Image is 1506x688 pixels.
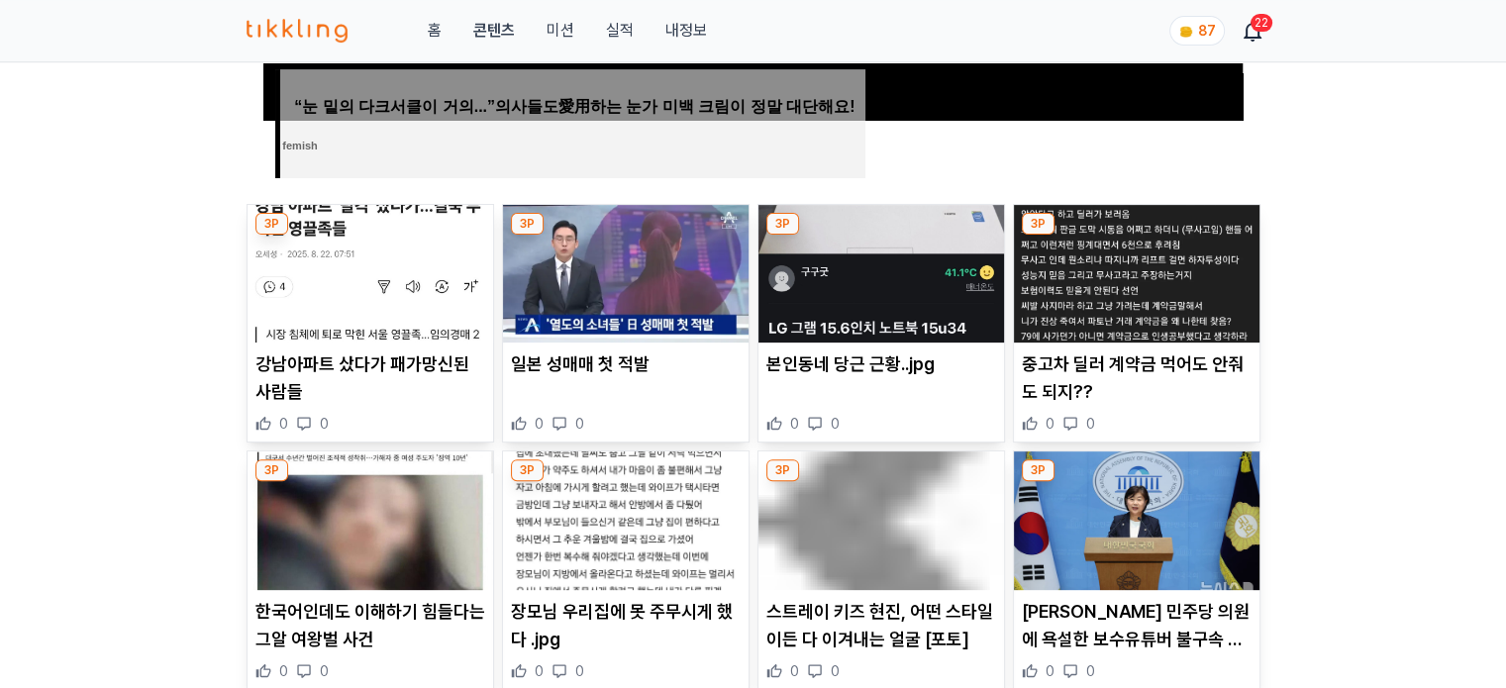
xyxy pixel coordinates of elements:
[1086,661,1095,681] span: 0
[757,204,1005,443] div: 3P 본인동네 당근 근황..jpg 본인동네 당근 근황..jpg 0 0
[1022,350,1252,406] p: 중고차 딜러 계약금 먹어도 안줘도 되지??
[1046,661,1054,681] span: 0
[758,451,1004,590] img: 스트레이 키즈 현진, 어떤 스타일이든 다 이겨내는 얼굴 [포토]
[766,459,799,481] div: 3P
[1169,16,1221,46] a: coin 87
[766,598,996,653] p: 스트레이 키즈 현진, 어떤 스타일이든 다 이겨내는 얼굴 [포토]
[831,661,840,681] span: 0
[248,205,493,344] img: 강남아파트 샀다가 패가망신된 사람들
[1198,23,1216,39] span: 87
[247,204,494,443] div: 3P 강남아파트 샀다가 패가망신된 사람들 강남아파트 샀다가 패가망신된 사람들 0 0
[427,19,441,43] a: 홈
[282,135,317,156] span: femish in Taboola advertising section
[1013,204,1260,443] div: 3P 중고차 딜러 계약금 먹어도 안줘도 되지?? 중고차 딜러 계약금 먹어도 안줘도 되지?? 0 0
[320,661,329,681] span: 0
[790,414,799,434] span: 0
[279,661,288,681] span: 0
[503,205,749,344] img: 일본 성매매 첫 적발
[1022,213,1054,235] div: 3P
[1251,14,1272,32] div: 22
[1014,451,1259,590] img: 서영교 민주당 의원에 욕설한 보수유튜버 불구속 송치
[511,213,544,235] div: 3P
[511,459,544,481] div: 3P
[1022,598,1252,653] p: [PERSON_NAME] 민주당 의원에 욕설한 보수유튜버 불구속 송치
[1046,414,1054,434] span: 0
[255,459,288,481] div: 3P
[248,451,493,590] img: 한국어인데도 이해하기 힘들다는 그알 여왕벌 사건
[831,414,840,434] span: 0
[535,661,544,681] span: 0
[472,19,514,43] a: 콘텐츠
[575,414,584,434] span: 0
[320,414,329,434] span: 0
[546,19,573,43] button: 미션
[1086,414,1095,434] span: 0
[279,414,288,434] span: 0
[535,414,544,434] span: 0
[255,598,485,653] p: 한국어인데도 이해하기 힘들다는 그알 여왕벌 사건
[502,204,750,443] div: 3P 일본 성매매 첫 적발 일본 성매매 첫 적발 0 0
[294,97,854,117] span: “눈 밑의 다크서클이 거의...”의사들도愛用하는 눈가 미백 크림이 정말 대단해요!
[790,661,799,681] span: 0
[1178,24,1194,40] img: coin
[1245,19,1260,43] a: 22
[503,451,749,590] img: 장모님 우리집에 못 주무시게 했다 .jpg
[255,213,288,235] div: 3P
[1022,459,1054,481] div: 3P
[766,213,799,235] div: 3P
[247,19,349,43] img: 티끌링
[575,661,584,681] span: 0
[664,19,706,43] a: 내정보
[766,350,996,378] p: 본인동네 당근 근황..jpg
[255,350,485,406] p: 강남아파트 샀다가 패가망신된 사람들
[511,350,741,378] p: 일본 성매매 첫 적발
[275,120,864,196] a: “눈 밑의 다크서클이 거의...”의사들도愛用하는 눈가 미백 크림이 정말 대단해요!femish in Taboola advertising section
[511,598,741,653] p: 장모님 우리집에 못 주무시게 했다 .jpg
[1014,205,1259,344] img: 중고차 딜러 계약금 먹어도 안줘도 되지??
[758,205,1004,344] img: 본인동네 당근 근황..jpg
[605,19,633,43] a: 실적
